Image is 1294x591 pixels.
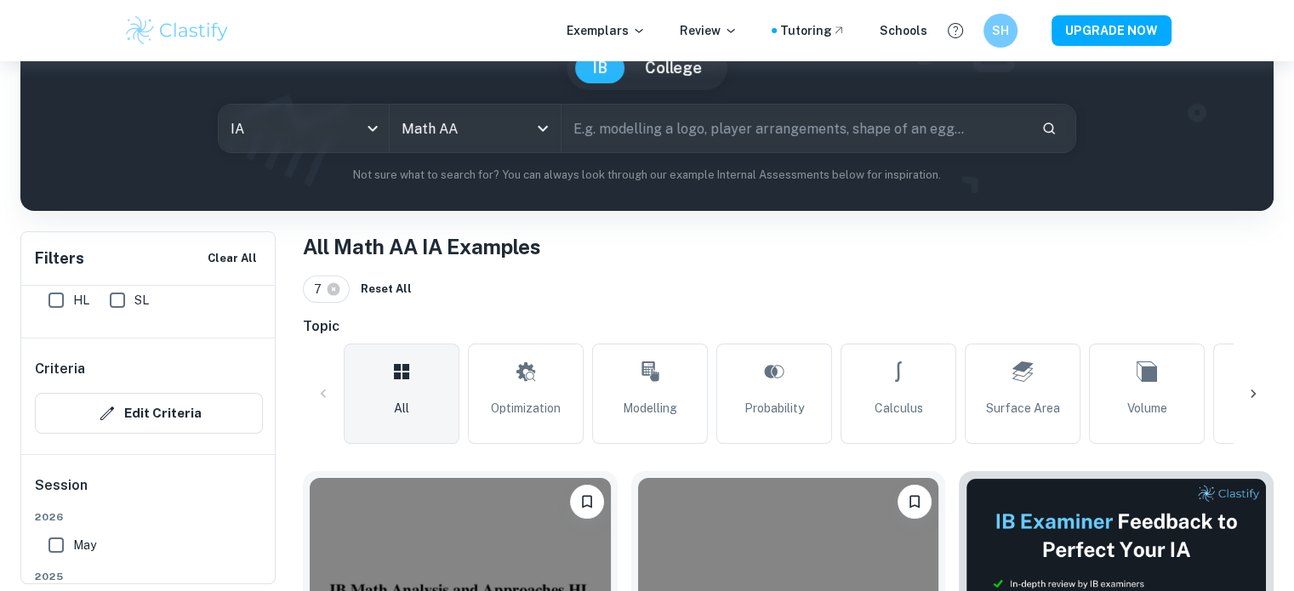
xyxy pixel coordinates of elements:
div: 7 [303,276,350,303]
h6: Criteria [35,359,85,379]
h6: Session [35,475,263,509]
img: Clastify logo [123,14,231,48]
button: Bookmark [570,485,604,519]
input: E.g. modelling a logo, player arrangements, shape of an egg... [561,105,1028,152]
a: Tutoring [780,21,846,40]
span: 2025 [35,569,263,584]
h6: Topic [303,316,1274,337]
p: Exemplars [567,21,646,40]
h6: SH [990,21,1010,40]
span: Optimization [491,399,561,418]
span: 2026 [35,509,263,525]
div: IA [219,105,389,152]
button: Help and Feedback [941,16,970,45]
button: Clear All [203,246,261,271]
span: Probability [744,399,804,418]
span: Surface Area [986,399,1060,418]
span: May [73,536,96,554]
span: All [394,399,409,418]
button: IB [575,53,624,83]
button: Open [531,116,555,140]
button: SH [983,14,1018,48]
p: Review [680,21,738,40]
h1: All Math AA IA Examples [303,231,1274,262]
span: Volume [1127,399,1167,418]
a: Schools [880,21,927,40]
button: College [628,53,719,83]
span: Modelling [623,399,677,418]
span: HL [73,291,89,310]
h6: Filters [35,247,84,270]
button: UPGRADE NOW [1052,15,1171,46]
span: 7 [314,280,329,298]
button: Edit Criteria [35,393,263,434]
button: Search [1035,114,1063,143]
p: Not sure what to search for? You can always look through our example Internal Assessments below f... [34,167,1260,184]
span: SL [134,291,149,310]
button: Bookmark [898,485,932,519]
button: Reset All [356,276,416,302]
span: Calculus [875,399,923,418]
